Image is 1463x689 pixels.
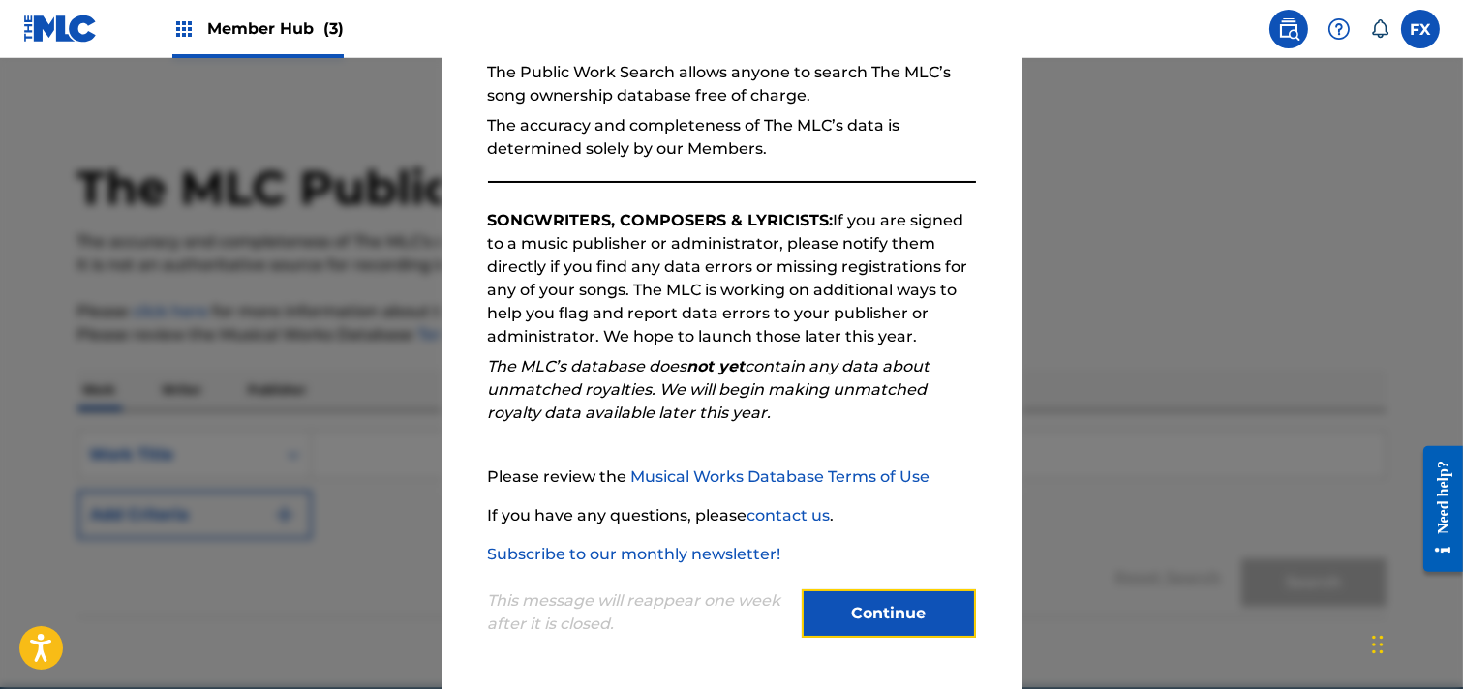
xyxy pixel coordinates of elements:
[488,61,976,107] p: The Public Work Search allows anyone to search The MLC’s song ownership database free of charge.
[1409,438,1463,579] iframe: Resource Center
[488,504,976,527] p: If you have any questions, please .
[631,467,930,486] a: Musical Works Database Terms of Use
[172,17,196,41] img: Top Rightsholders
[488,211,834,229] strong: SONGWRITERS, COMPOSERS & LYRICISTS:
[1269,10,1308,48] a: Public Search
[488,589,790,636] p: This message will reappear one week after it is closed.
[488,114,976,161] p: The accuracy and completeness of The MLC’s data is determined solely by our Members.
[488,209,976,348] p: If you are signed to a music publisher or administrator, please notify them directly if you find ...
[802,589,976,638] button: Continue
[1366,596,1463,689] iframe: Chat Widget
[747,506,831,524] a: contact us
[207,17,344,40] span: Member Hub
[1401,10,1440,48] div: User Menu
[323,19,344,38] span: (3)
[687,357,746,375] strong: not yet
[1277,17,1300,41] img: search
[488,465,976,489] p: Please review the
[1370,19,1389,39] div: Notifications
[23,15,98,43] img: MLC Logo
[488,545,781,563] a: Subscribe to our monthly newsletter!
[1372,615,1384,674] div: Drag
[1320,10,1358,48] div: Help
[1327,17,1351,41] img: help
[488,357,930,422] em: The MLC’s database does contain any data about unmatched royalties. We will begin making unmatche...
